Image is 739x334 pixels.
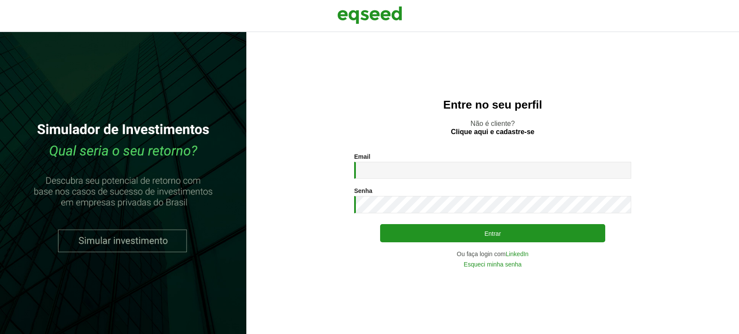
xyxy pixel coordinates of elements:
label: Senha [354,188,372,194]
button: Entrar [380,224,605,242]
div: Ou faça login com [354,251,631,257]
a: Clique aqui e cadastre-se [451,128,535,135]
label: Email [354,154,370,160]
p: Não é cliente? [264,119,722,136]
a: LinkedIn [506,251,529,257]
img: EqSeed Logo [337,4,402,26]
h2: Entre no seu perfil [264,99,722,111]
a: Esqueci minha senha [464,261,522,267]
